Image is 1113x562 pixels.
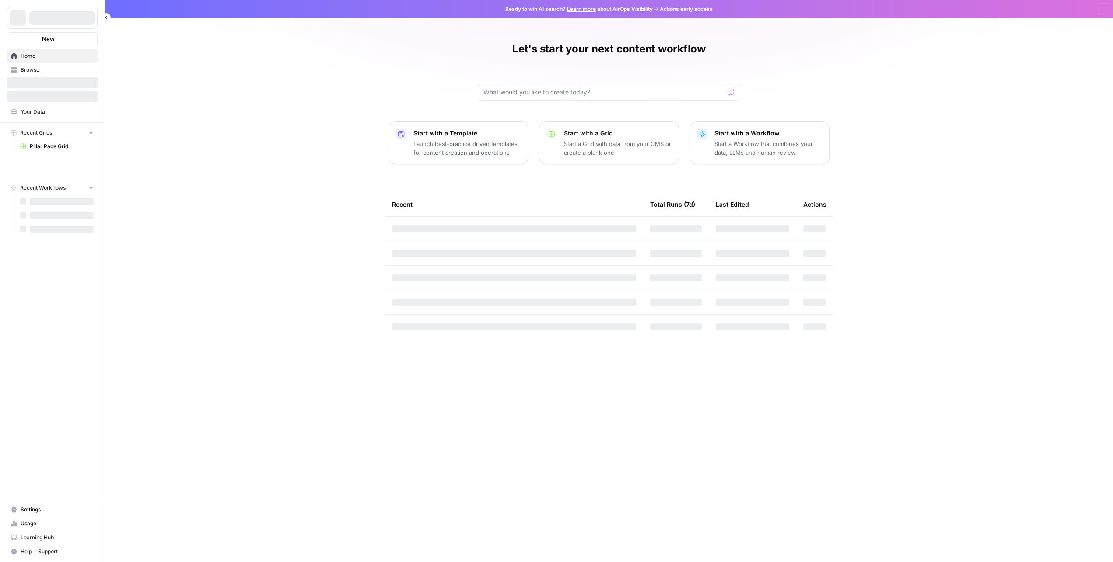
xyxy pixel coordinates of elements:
[7,531,98,545] a: Learning Hub
[650,192,695,216] div: Total Runs (7d)
[7,545,98,559] button: Help + Support
[7,32,98,45] button: New
[7,181,98,194] button: Recent Workflows
[21,506,94,513] span: Settings
[803,192,826,216] div: Actions
[7,49,98,63] a: Home
[7,517,98,531] a: Usage
[21,66,94,74] span: Browse
[16,139,98,153] a: Pillar Page Grid
[388,121,528,164] button: Start with a TemplateLaunch best-practice driven templates for content creation and operations
[660,5,713,13] span: Actions early access
[7,63,98,77] a: Browse
[392,192,636,216] div: Recent
[7,105,98,119] a: Your Data
[413,139,521,157] p: Launch best-practice driven templates for content creation and operations
[483,88,724,97] input: What would you like to create today?
[21,534,94,541] span: Learning Hub
[42,35,55,43] span: New
[714,139,822,157] p: Start a Workflow that combines your data, LLMs and human review
[564,139,672,157] p: Start a Grid with data from your CMS or create a blank one
[7,503,98,517] a: Settings
[21,548,94,555] span: Help + Support
[505,5,653,13] span: Ready to win AI search? about AirOps Visibility
[21,520,94,527] span: Usage
[20,129,52,137] span: Recent Grids
[413,129,521,138] p: Start with a Template
[567,6,596,12] a: Learn more
[714,129,822,138] p: Start with a Workflow
[564,129,672,138] p: Start with a Grid
[716,192,749,216] div: Last Edited
[21,52,94,60] span: Home
[7,126,98,139] button: Recent Grids
[512,42,706,56] h1: Let's start your next content workflow
[689,121,829,164] button: Start with a WorkflowStart a Workflow that combines your data, LLMs and human review
[539,121,679,164] button: Start with a GridStart a Grid with data from your CMS or create a blank one
[30,142,94,150] span: Pillar Page Grid
[20,184,66,192] span: Recent Workflows
[21,108,94,116] span: Your Data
